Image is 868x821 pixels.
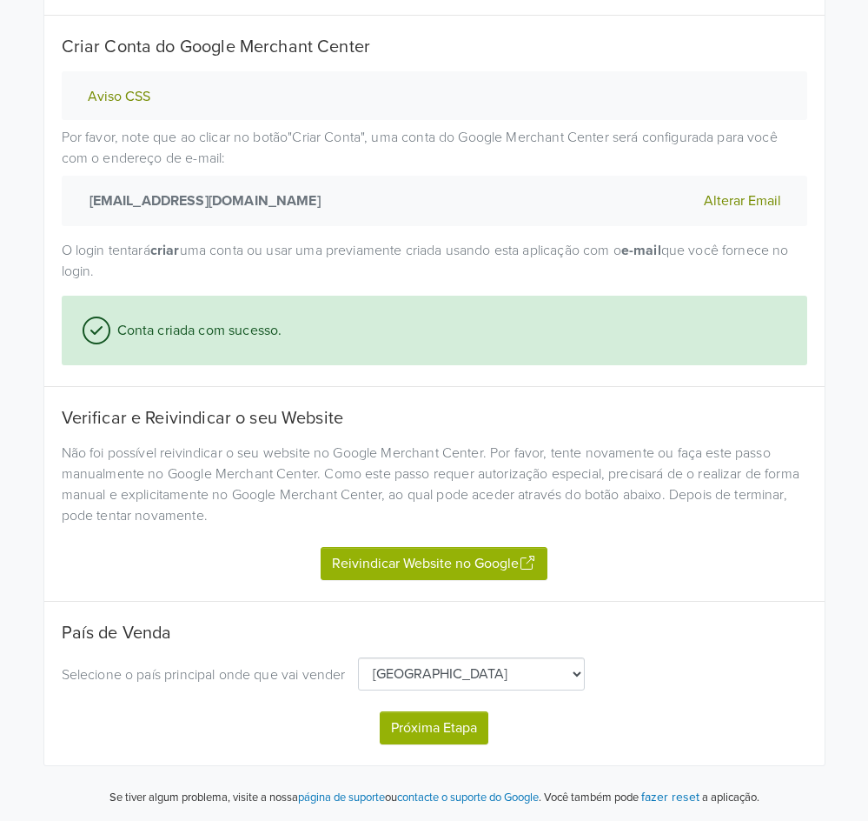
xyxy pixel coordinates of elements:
[298,791,385,804] a: página de suporte
[150,242,180,259] strong: criar
[380,711,488,744] button: Próxima Etapa
[109,790,541,807] p: Se tiver algum problema, visite a nossa ou .
[621,242,661,259] strong: e-mail
[699,190,786,212] button: Alterar Email
[62,623,807,644] h5: País de Venda
[541,787,759,807] p: Você também pode a aplicação.
[321,547,547,580] button: Reivindicar Website no Google
[62,37,807,57] h5: Criar Conta do Google Merchant Center
[62,127,807,226] p: Por favor, note que ao clicar no botão " Criar Conta " , uma conta do Google Merchant Center será...
[83,88,156,106] button: Aviso CSS
[110,320,282,341] span: Conta criada com sucesso.
[62,240,807,282] p: O login tentará uma conta ou usar uma previamente criada usando esta aplicação com o que você for...
[62,408,807,429] h5: Verificar e Reivindicar o seu Website
[83,190,321,211] strong: [EMAIL_ADDRESS][DOMAIN_NAME]
[641,787,699,807] button: fazer reset
[62,664,346,685] p: Selecione o país principal onde que vai vender
[49,443,820,526] div: Não foi possível reivindicar o seu website no Google Merchant Center. Por favor, tente novamente ...
[397,791,539,804] a: contacte o suporte do Google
